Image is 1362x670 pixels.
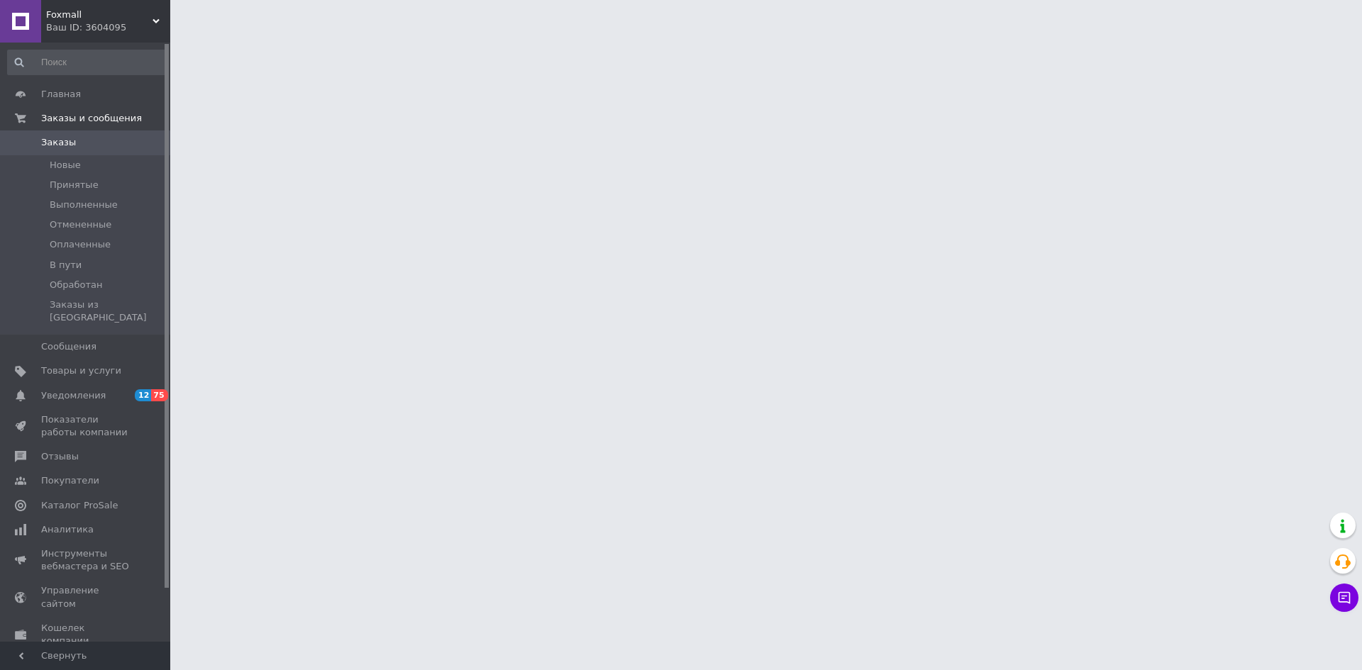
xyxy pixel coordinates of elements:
span: Показатели работы компании [41,413,131,439]
span: Управление сайтом [41,584,131,610]
span: Отзывы [41,450,79,463]
span: Foxmall [46,9,153,21]
span: Инструменты вебмастера и SEO [41,547,131,573]
span: Принятые [50,179,99,191]
span: Товары и услуги [41,364,121,377]
span: Выполненные [50,199,118,211]
span: 75 [151,389,167,401]
span: Заказы [41,136,76,149]
span: Оплаченные [50,238,111,251]
button: Чат с покупателем [1330,584,1358,612]
span: Заказы и сообщения [41,112,142,125]
span: Отмененные [50,218,111,231]
span: Заказы из [GEOGRAPHIC_DATA] [50,298,166,324]
span: Покупатели [41,474,99,487]
input: Поиск [7,50,167,75]
span: Каталог ProSale [41,499,118,512]
div: Ваш ID: 3604095 [46,21,170,34]
span: Уведомления [41,389,106,402]
span: Сообщения [41,340,96,353]
span: 12 [135,389,151,401]
span: Кошелек компании [41,622,131,647]
span: Главная [41,88,81,101]
span: В пути [50,259,82,272]
span: Новые [50,159,81,172]
span: Обработан [50,279,102,291]
span: Аналитика [41,523,94,536]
